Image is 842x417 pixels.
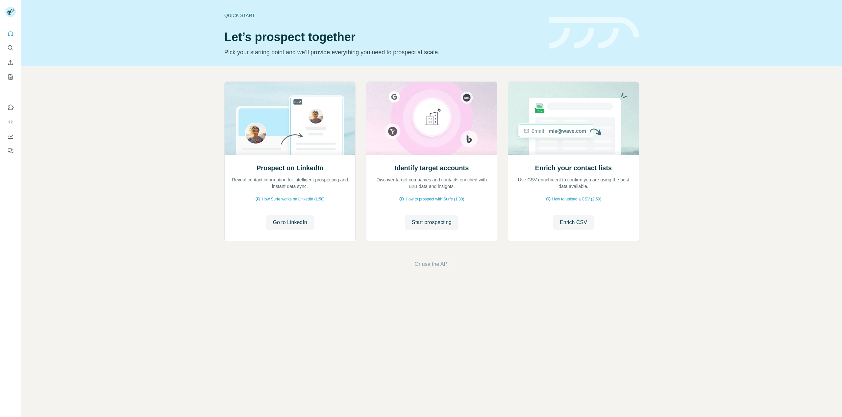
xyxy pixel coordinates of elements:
div: Quick start [224,12,541,19]
img: banner [549,17,639,49]
span: Enrich CSV [560,219,587,226]
span: How Surfe works on LinkedIn (1:58) [262,196,325,202]
button: Feedback [5,145,16,157]
p: Use CSV enrichment to confirm you are using the best data available. [515,176,632,190]
span: How to upload a CSV (2:59) [552,196,601,202]
p: Pick your starting point and we’ll provide everything you need to prospect at scale. [224,48,541,57]
img: Prospect on LinkedIn [224,82,356,155]
button: Search [5,42,16,54]
h1: Let’s prospect together [224,31,541,44]
button: Enrich CSV [553,215,594,230]
button: Dashboard [5,130,16,142]
p: Discover target companies and contacts enriched with B2B data and insights. [373,176,490,190]
span: Go to LinkedIn [273,219,307,226]
button: Use Surfe on LinkedIn [5,102,16,113]
span: How to prospect with Surfe (1:30) [406,196,464,202]
h2: Enrich your contact lists [535,163,612,173]
button: Use Surfe API [5,116,16,128]
button: Or use the API [414,260,449,268]
p: Reveal contact information for intelligent prospecting and instant data sync. [231,176,349,190]
img: Enrich your contact lists [508,82,639,155]
img: Identify target accounts [366,82,497,155]
button: Go to LinkedIn [266,215,313,230]
h2: Identify target accounts [395,163,469,173]
h2: Prospect on LinkedIn [257,163,323,173]
button: My lists [5,71,16,83]
span: Start prospecting [412,219,452,226]
button: Enrich CSV [5,57,16,68]
button: Quick start [5,28,16,39]
button: Start prospecting [405,215,458,230]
